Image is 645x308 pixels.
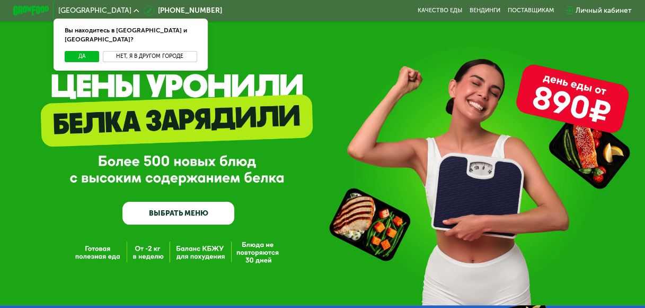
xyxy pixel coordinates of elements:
[58,7,131,14] span: [GEOGRAPHIC_DATA]
[65,51,99,62] button: Да
[507,7,553,14] div: поставщикам
[103,51,197,62] button: Нет, я в другом городе
[122,202,234,224] a: ВЫБРАТЬ МЕНЮ
[470,7,500,14] a: Вендинги
[54,19,208,51] div: Вы находитесь в [GEOGRAPHIC_DATA] и [GEOGRAPHIC_DATA]?
[418,7,462,14] a: Качество еды
[144,5,222,16] a: [PHONE_NUMBER]
[576,5,632,16] div: Личный кабинет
